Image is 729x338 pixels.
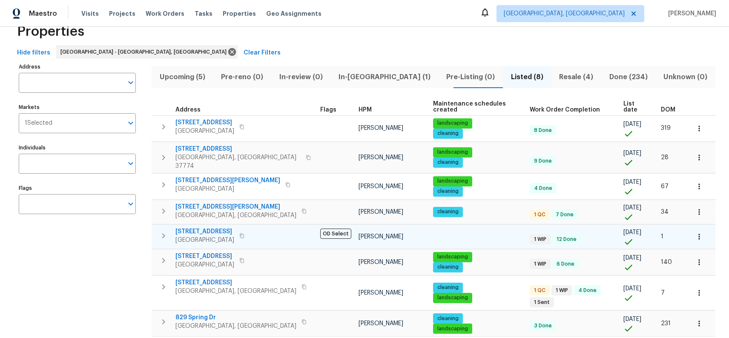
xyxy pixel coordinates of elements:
[60,48,230,56] span: [GEOGRAPHIC_DATA] - [GEOGRAPHIC_DATA], [GEOGRAPHIC_DATA]
[244,48,281,58] span: Clear Filters
[146,9,184,18] span: Work Orders
[623,179,641,185] span: [DATE]
[434,294,471,301] span: landscaping
[623,121,641,127] span: [DATE]
[56,45,238,59] div: [GEOGRAPHIC_DATA] - [GEOGRAPHIC_DATA], [GEOGRAPHIC_DATA]
[531,322,555,329] span: 3 Done
[444,71,498,83] span: Pre-Listing (0)
[434,178,471,185] span: landscaping
[175,278,296,287] span: [STREET_ADDRESS]
[109,9,135,18] span: Projects
[531,236,550,243] span: 1 WIP
[434,149,471,156] span: landscaping
[175,322,296,330] span: [GEOGRAPHIC_DATA], [GEOGRAPHIC_DATA]
[175,203,296,211] span: [STREET_ADDRESS][PERSON_NAME]
[531,211,549,218] span: 1 QC
[606,71,650,83] span: Done (234)
[661,321,671,327] span: 231
[433,101,515,113] span: Maintenance schedules created
[359,290,403,296] span: [PERSON_NAME]
[175,313,296,322] span: 829 Spring Dr
[175,185,280,193] span: [GEOGRAPHIC_DATA]
[531,158,555,165] span: 9 Done
[661,209,669,215] span: 34
[508,71,546,83] span: Listed (8)
[125,117,137,129] button: Open
[19,64,136,69] label: Address
[175,211,296,220] span: [GEOGRAPHIC_DATA], [GEOGRAPHIC_DATA]
[14,45,54,61] button: Hide filters
[320,107,336,113] span: Flags
[661,125,671,131] span: 319
[552,211,577,218] span: 7 Done
[125,198,137,210] button: Open
[531,127,555,134] span: 8 Done
[623,150,641,156] span: [DATE]
[175,118,234,127] span: [STREET_ADDRESS]
[19,186,136,191] label: Flags
[81,9,99,18] span: Visits
[434,325,471,332] span: landscaping
[276,71,325,83] span: In-review (0)
[266,9,321,18] span: Geo Assignments
[552,287,571,294] span: 1 WIP
[17,27,84,36] span: Properties
[175,176,280,185] span: [STREET_ADDRESS][PERSON_NAME]
[531,287,549,294] span: 1 QC
[175,107,201,113] span: Address
[623,229,641,235] span: [DATE]
[553,261,578,268] span: 6 Done
[175,145,301,153] span: [STREET_ADDRESS]
[557,71,596,83] span: Resale (4)
[359,125,403,131] span: [PERSON_NAME]
[661,183,669,189] span: 67
[434,253,471,261] span: landscaping
[434,159,462,166] span: cleaning
[661,71,710,83] span: Unknown (0)
[175,252,234,261] span: [STREET_ADDRESS]
[240,45,284,61] button: Clear Filters
[531,299,553,306] span: 1 Sent
[504,9,625,18] span: [GEOGRAPHIC_DATA], [GEOGRAPHIC_DATA]
[336,71,433,83] span: In-[GEOGRAPHIC_DATA] (1)
[29,9,57,18] span: Maestro
[320,229,351,239] span: OD Select
[125,77,137,89] button: Open
[175,236,234,244] span: [GEOGRAPHIC_DATA]
[359,259,403,265] span: [PERSON_NAME]
[665,9,716,18] span: [PERSON_NAME]
[531,261,550,268] span: 1 WIP
[530,107,600,113] span: Work Order Completion
[359,321,403,327] span: [PERSON_NAME]
[175,261,234,269] span: [GEOGRAPHIC_DATA]
[359,209,403,215] span: [PERSON_NAME]
[661,234,663,240] span: 1
[175,287,296,295] span: [GEOGRAPHIC_DATA], [GEOGRAPHIC_DATA]
[175,127,234,135] span: [GEOGRAPHIC_DATA]
[434,120,471,127] span: landscaping
[359,107,372,113] span: HPM
[434,315,462,322] span: cleaning
[575,287,600,294] span: 4 Done
[359,234,403,240] span: [PERSON_NAME]
[17,48,50,58] span: Hide filters
[223,9,256,18] span: Properties
[434,264,462,271] span: cleaning
[661,290,665,296] span: 7
[359,183,403,189] span: [PERSON_NAME]
[175,227,234,236] span: [STREET_ADDRESS]
[623,286,641,292] span: [DATE]
[25,120,52,127] span: 1 Selected
[19,145,136,150] label: Individuals
[531,185,556,192] span: 4 Done
[553,236,580,243] span: 12 Done
[218,71,266,83] span: Pre-reno (0)
[623,205,641,211] span: [DATE]
[19,105,136,110] label: Markets
[157,71,208,83] span: Upcoming (5)
[661,155,669,160] span: 28
[359,155,403,160] span: [PERSON_NAME]
[125,158,137,169] button: Open
[434,130,462,137] span: cleaning
[623,255,641,261] span: [DATE]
